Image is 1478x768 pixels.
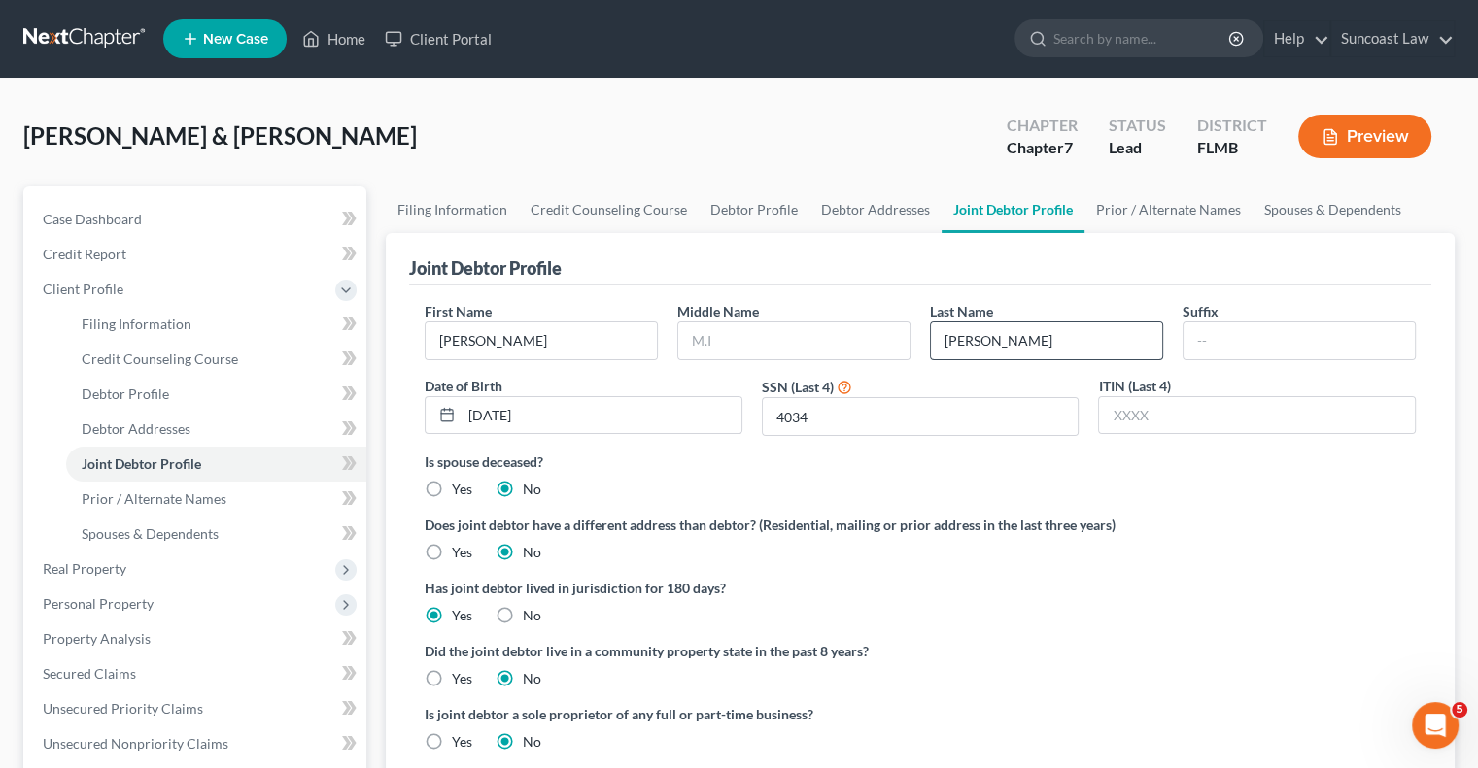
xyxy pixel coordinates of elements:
[27,621,366,656] a: Property Analysis
[82,316,191,332] span: Filing Information
[678,322,910,359] input: M.I
[1183,301,1219,321] label: Suffix
[82,385,169,402] span: Debtor Profile
[66,307,366,342] a: Filing Information
[1184,322,1415,359] input: --
[43,211,142,227] span: Case Dashboard
[1298,115,1431,158] button: Preview
[43,630,151,647] span: Property Analysis
[425,578,1416,598] label: Has joint debtor lived in jurisdiction for 180 days?
[452,732,472,751] label: Yes
[452,669,472,688] label: Yes
[1109,137,1166,159] div: Lead
[809,186,942,233] a: Debtor Addresses
[27,656,366,691] a: Secured Claims
[425,641,1416,661] label: Did the joint debtor live in a community property state in the past 8 years?
[23,121,417,150] span: [PERSON_NAME] & [PERSON_NAME]
[43,281,123,297] span: Client Profile
[82,420,190,437] span: Debtor Addresses
[66,377,366,412] a: Debtor Profile
[82,455,201,472] span: Joint Debtor Profile
[43,560,126,577] span: Real Property
[1084,186,1253,233] a: Prior / Alternate Names
[27,726,366,761] a: Unsecured Nonpriority Claims
[1098,376,1170,396] label: ITIN (Last 4)
[523,669,541,688] label: No
[1331,21,1454,56] a: Suncoast Law
[82,490,226,507] span: Prior / Alternate Names
[931,322,1162,359] input: --
[66,482,366,517] a: Prior / Alternate Names
[1099,397,1415,434] input: XXXX
[763,398,1079,435] input: XXXX
[1109,115,1166,137] div: Status
[677,301,759,321] label: Middle Name
[292,21,375,56] a: Home
[66,447,366,482] a: Joint Debtor Profile
[452,543,472,562] label: Yes
[203,32,268,47] span: New Case
[43,700,203,717] span: Unsecured Priority Claims
[452,480,472,499] label: Yes
[930,301,993,321] label: Last Name
[1264,21,1329,56] a: Help
[82,351,238,367] span: Credit Counseling Course
[43,665,136,682] span: Secured Claims
[523,606,541,625] label: No
[1412,702,1459,749] iframe: Intercom live chat
[1197,137,1267,159] div: FLMB
[386,186,519,233] a: Filing Information
[523,480,541,499] label: No
[452,606,472,625] label: Yes
[699,186,809,233] a: Debtor Profile
[1007,137,1078,159] div: Chapter
[66,342,366,377] a: Credit Counseling Course
[1452,702,1467,718] span: 5
[27,237,366,272] a: Credit Report
[762,377,834,397] label: SSN (Last 4)
[425,451,1416,472] label: Is spouse deceased?
[425,515,1416,535] label: Does joint debtor have a different address than debtor? (Residential, mailing or prior address in...
[1053,20,1231,56] input: Search by name...
[1007,115,1078,137] div: Chapter
[82,525,219,542] span: Spouses & Dependents
[1253,186,1413,233] a: Spouses & Dependents
[942,186,1084,233] a: Joint Debtor Profile
[43,246,126,262] span: Credit Report
[425,376,502,396] label: Date of Birth
[409,256,562,280] div: Joint Debtor Profile
[1064,138,1073,156] span: 7
[66,517,366,551] a: Spouses & Dependents
[425,301,492,321] label: First Name
[66,412,366,447] a: Debtor Addresses
[1197,115,1267,137] div: District
[27,691,366,726] a: Unsecured Priority Claims
[523,543,541,562] label: No
[43,595,154,612] span: Personal Property
[426,322,657,359] input: --
[462,397,741,434] input: MM/DD/YYYY
[519,186,699,233] a: Credit Counseling Course
[43,735,228,751] span: Unsecured Nonpriority Claims
[375,21,501,56] a: Client Portal
[27,202,366,237] a: Case Dashboard
[425,704,911,724] label: Is joint debtor a sole proprietor of any full or part-time business?
[523,732,541,751] label: No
